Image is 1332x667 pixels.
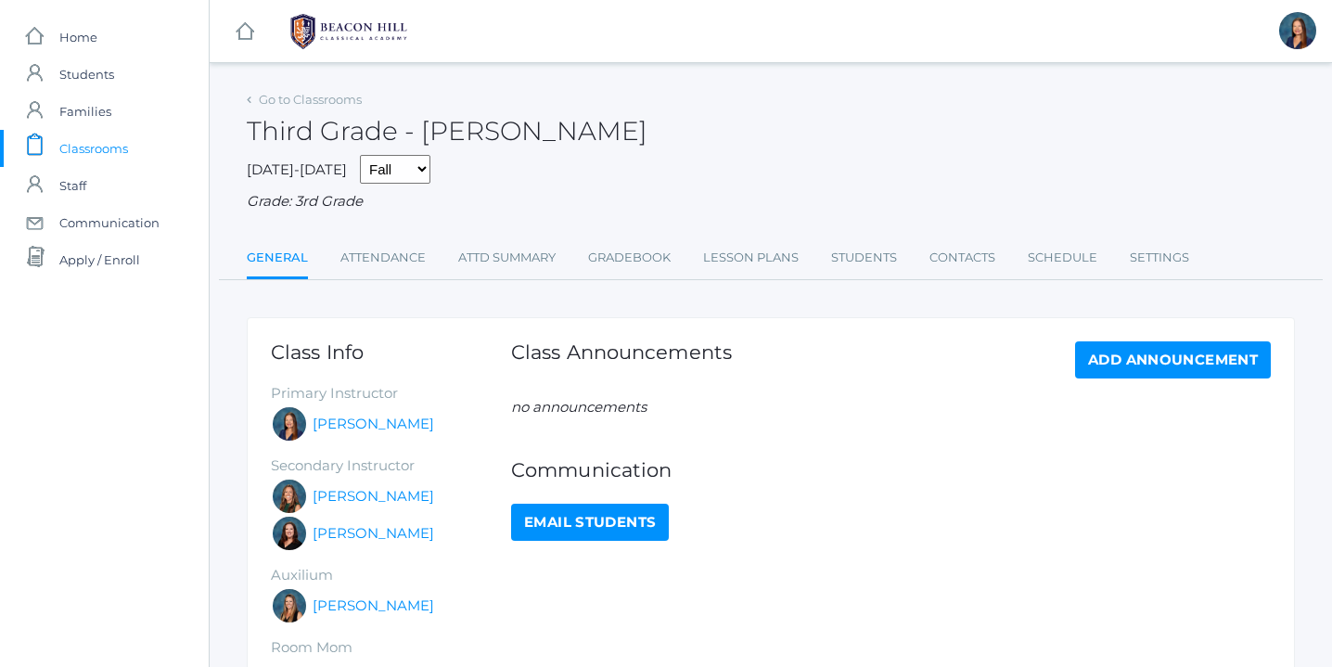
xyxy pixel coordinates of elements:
span: Students [59,56,114,93]
span: Families [59,93,111,130]
img: BHCALogos-05-308ed15e86a5a0abce9b8dd61676a3503ac9727e845dece92d48e8588c001991.png [279,8,418,55]
h5: Room Mom [271,640,511,656]
a: Schedule [1028,239,1097,276]
a: [PERSON_NAME] [313,523,434,545]
a: [PERSON_NAME] [313,596,434,617]
a: [PERSON_NAME] [313,414,434,435]
div: Juliana Fowler [271,587,308,624]
a: Lesson Plans [703,239,799,276]
h1: Communication [511,459,1271,481]
a: Go to Classrooms [259,92,362,107]
a: Attendance [340,239,426,276]
span: [DATE]-[DATE] [247,160,347,178]
em: no announcements [511,398,647,416]
a: Settings [1130,239,1189,276]
a: [PERSON_NAME] [313,486,434,507]
h5: Primary Instructor [271,386,511,402]
span: Home [59,19,97,56]
a: Students [831,239,897,276]
span: Classrooms [59,130,128,167]
h5: Secondary Instructor [271,458,511,474]
a: Add Announcement [1075,341,1271,378]
a: Contacts [929,239,995,276]
div: Lori Webster [1279,12,1316,49]
a: Email Students [511,504,669,541]
h5: Auxilium [271,568,511,584]
div: Andrea Deutsch [271,478,308,515]
h1: Class Info [271,341,511,363]
a: Attd Summary [458,239,556,276]
div: Lori Webster [271,405,308,443]
span: Apply / Enroll [59,241,140,278]
span: Staff [59,167,86,204]
div: Katie Watters [271,515,308,552]
a: General [247,239,308,279]
h2: Third Grade - [PERSON_NAME] [247,117,647,146]
span: Communication [59,204,160,241]
a: Gradebook [588,239,671,276]
h1: Class Announcements [511,341,732,374]
div: Grade: 3rd Grade [247,191,1295,212]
